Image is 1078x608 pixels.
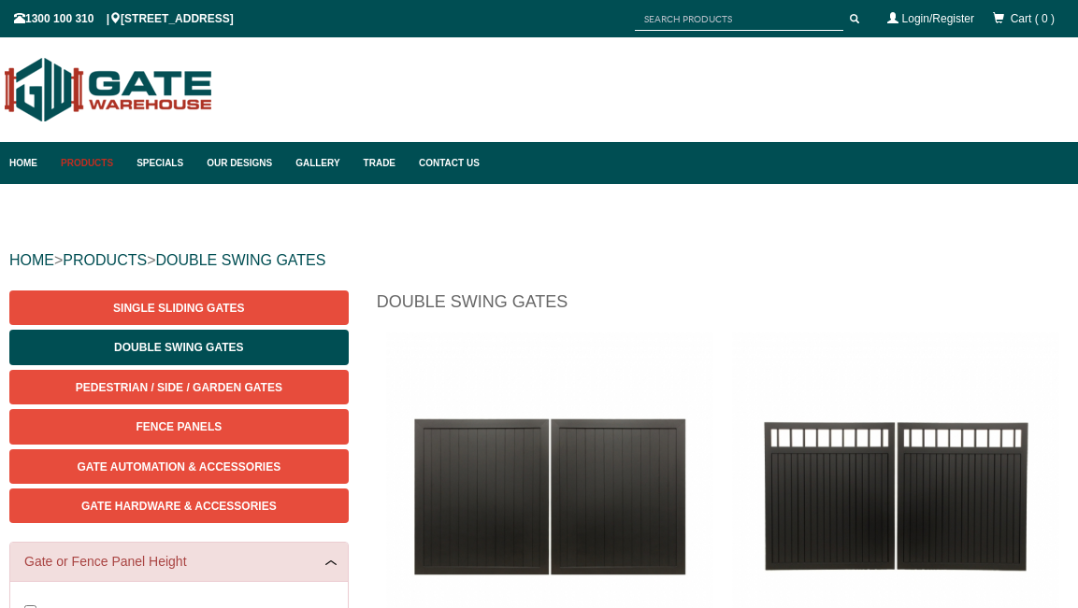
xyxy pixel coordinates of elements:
[635,7,843,31] input: SEARCH PRODUCTS
[9,290,349,325] a: Single Sliding Gates
[136,420,222,433] span: Fence Panels
[51,142,127,184] a: Products
[197,142,286,184] a: Our Designs
[286,142,353,184] a: Gallery
[113,302,244,315] span: Single Sliding Gates
[902,12,974,25] a: Login/Register
[354,142,410,184] a: Trade
[9,488,349,523] a: Gate Hardware & Accessories
[377,290,1069,323] h1: Double Swing Gates
[24,552,334,572] a: Gate or Fence Panel Height
[9,449,349,484] a: Gate Automation & Accessories
[81,500,277,513] span: Gate Hardware & Accessories
[9,330,349,364] a: Double Swing Gates
[63,252,147,268] a: PRODUCTS
[410,142,480,184] a: Contact Us
[9,409,349,444] a: Fence Panels
[9,370,349,404] a: Pedestrian / Side / Garden Gates
[76,381,282,394] span: Pedestrian / Side / Garden Gates
[155,252,325,268] a: DOUBLE SWING GATES
[127,142,197,184] a: Specials
[9,142,51,184] a: Home
[77,460,280,474] span: Gate Automation & Accessories
[9,231,1069,290] div: > >
[1011,12,1055,25] span: Cart ( 0 )
[9,252,54,268] a: HOME
[14,12,234,25] span: 1300 100 310 | [STREET_ADDRESS]
[114,341,243,354] span: Double Swing Gates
